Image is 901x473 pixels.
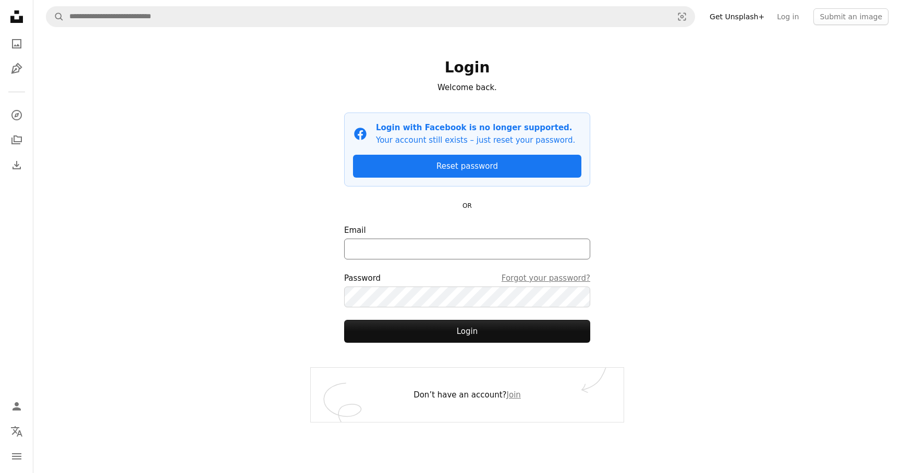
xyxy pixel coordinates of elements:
button: Menu [6,446,27,467]
a: Illustrations [6,58,27,79]
a: Join [507,390,521,400]
a: Collections [6,130,27,151]
a: Forgot your password? [502,272,590,284]
a: Photos [6,33,27,54]
small: OR [462,202,472,209]
button: Login [344,320,590,343]
h1: Login [344,58,590,77]
form: Find visuals sitewide [46,6,695,27]
a: Download History [6,155,27,176]
a: Log in / Sign up [6,396,27,417]
a: Reset password [353,155,581,178]
a: Log in [771,8,805,25]
a: Get Unsplash+ [703,8,771,25]
button: Submit an image [813,8,888,25]
a: Explore [6,105,27,126]
div: Password [344,272,590,284]
label: Email [344,224,590,259]
div: Don’t have an account? [311,368,624,422]
a: Home — Unsplash [6,6,27,29]
p: Login with Facebook is no longer supported. [376,121,575,134]
button: Search Unsplash [46,7,64,27]
button: Visual search [669,7,695,27]
input: Email [344,239,590,259]
p: Welcome back. [344,81,590,94]
p: Your account still exists – just reset your password. [376,134,575,146]
button: Language [6,421,27,442]
input: PasswordForgot your password? [344,287,590,307]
